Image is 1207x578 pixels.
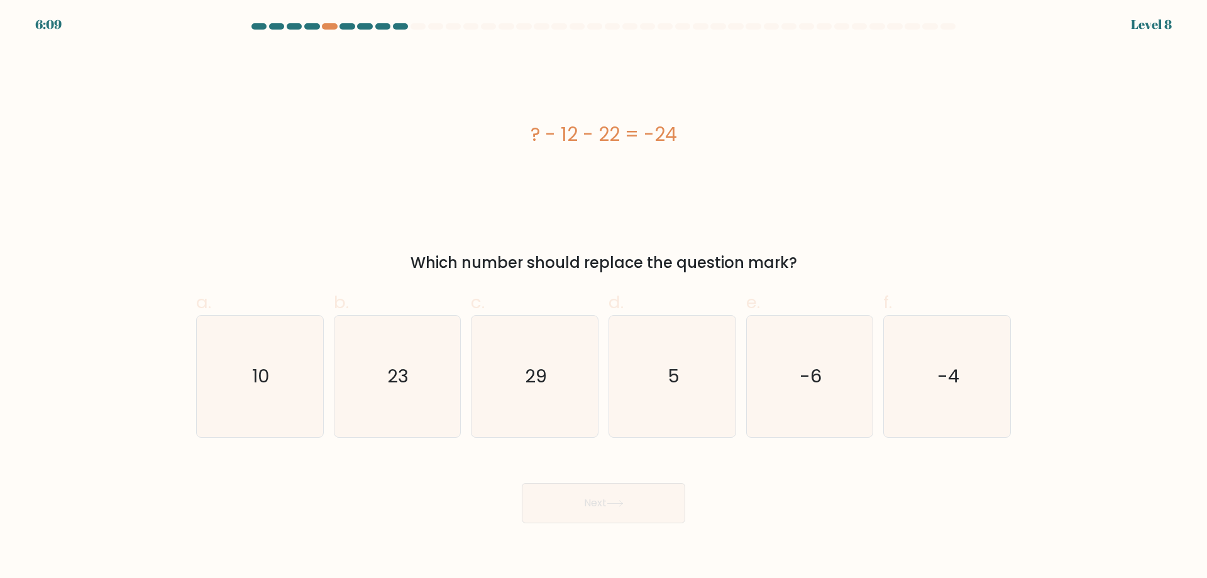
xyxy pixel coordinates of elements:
[746,290,760,314] span: e.
[1131,15,1172,34] div: Level 8
[252,364,270,389] text: 10
[471,290,485,314] span: c.
[522,483,685,523] button: Next
[883,290,892,314] span: f.
[196,290,211,314] span: a.
[668,364,680,389] text: 5
[204,252,1003,274] div: Which number should replace the question mark?
[334,290,349,314] span: b.
[35,15,62,34] div: 6:09
[800,364,822,389] text: -6
[388,364,409,389] text: 23
[609,290,624,314] span: d.
[525,364,547,389] text: 29
[937,364,959,389] text: -4
[196,120,1011,148] div: ? - 12 - 22 = -24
